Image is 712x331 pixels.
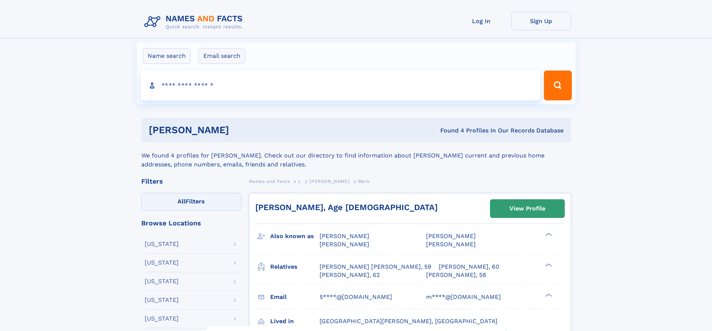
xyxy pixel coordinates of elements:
[543,232,552,237] div: ❯
[544,71,571,100] button: Search Button
[143,48,191,64] label: Name search
[298,179,301,184] span: L
[270,315,320,328] h3: Lived in
[358,179,370,184] span: Mark
[141,220,241,227] div: Browse Locations
[149,125,335,135] h1: [PERSON_NAME]
[320,241,369,248] span: [PERSON_NAME]
[320,263,431,271] a: [PERSON_NAME] [PERSON_NAME], 59
[426,241,476,248] span: [PERSON_NAME]
[309,177,349,186] a: [PERSON_NAME]
[298,177,301,186] a: L
[511,12,571,30] a: Sign Up
[270,230,320,243] h3: Also known as
[320,232,369,240] span: [PERSON_NAME]
[490,200,564,218] a: View Profile
[439,263,499,271] a: [PERSON_NAME], 60
[141,193,241,211] label: Filters
[543,262,552,267] div: ❯
[145,260,179,266] div: [US_STATE]
[141,142,571,169] div: We found 4 profiles for [PERSON_NAME]. Check out our directory to find information about [PERSON_...
[270,291,320,303] h3: Email
[249,177,290,186] a: Names and Facts
[141,12,249,32] img: Logo Names and Facts
[178,198,185,205] span: All
[145,297,179,303] div: [US_STATE]
[145,278,179,284] div: [US_STATE]
[270,260,320,273] h3: Relatives
[451,12,511,30] a: Log In
[145,241,179,247] div: [US_STATE]
[141,178,241,185] div: Filters
[141,71,541,100] input: search input
[309,179,349,184] span: [PERSON_NAME]
[426,232,476,240] span: [PERSON_NAME]
[509,200,545,217] div: View Profile
[198,48,245,64] label: Email search
[426,271,486,279] a: [PERSON_NAME], 58
[543,293,552,297] div: ❯
[320,318,497,325] span: [GEOGRAPHIC_DATA][PERSON_NAME], [GEOGRAPHIC_DATA]
[145,316,179,322] div: [US_STATE]
[255,203,438,212] a: [PERSON_NAME], Age [DEMOGRAPHIC_DATA]
[335,127,564,135] div: Found 4 Profiles In Our Records Database
[320,271,380,279] a: [PERSON_NAME], 62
